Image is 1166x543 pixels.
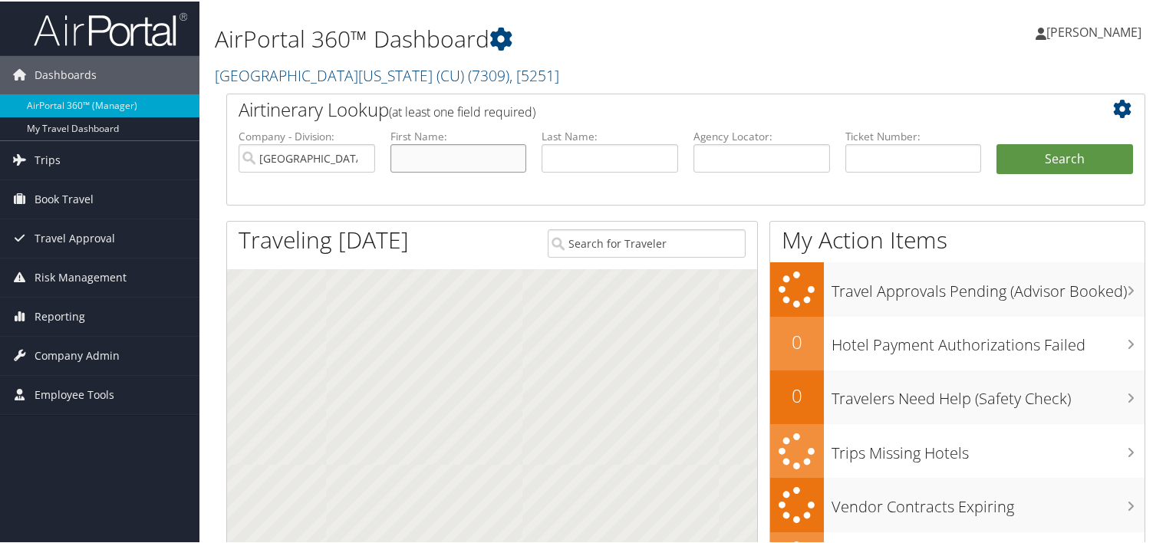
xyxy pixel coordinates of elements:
label: Ticket Number: [845,127,982,143]
span: ( 7309 ) [468,64,509,84]
h1: AirPortal 360™ Dashboard [215,21,843,54]
span: Risk Management [35,257,127,295]
h3: Travelers Need Help (Safety Check) [832,379,1145,408]
label: Agency Locator: [693,127,830,143]
span: [PERSON_NAME] [1046,22,1141,39]
a: [PERSON_NAME] [1036,8,1157,54]
a: Travel Approvals Pending (Advisor Booked) [770,261,1145,315]
a: 0Hotel Payment Authorizations Failed [770,315,1145,369]
img: airportal-logo.png [34,10,187,46]
span: (at least one field required) [389,102,535,119]
span: Employee Tools [35,374,114,413]
label: Last Name: [542,127,678,143]
a: 0Travelers Need Help (Safety Check) [770,369,1145,423]
span: Company Admin [35,335,120,374]
h2: Airtinerary Lookup [239,95,1056,121]
h3: Trips Missing Hotels [832,433,1145,462]
span: Dashboards [35,54,97,93]
a: Trips Missing Hotels [770,423,1145,477]
span: , [ 5251 ] [509,64,559,84]
h3: Travel Approvals Pending (Advisor Booked) [832,271,1145,301]
a: [GEOGRAPHIC_DATA][US_STATE] (CU) [215,64,559,84]
h3: Hotel Payment Authorizations Failed [832,325,1145,354]
a: Vendor Contracts Expiring [770,476,1145,531]
input: Search for Traveler [548,228,746,256]
h1: My Action Items [770,222,1145,255]
span: Trips [35,140,61,178]
h3: Vendor Contracts Expiring [832,487,1145,516]
span: Travel Approval [35,218,115,256]
span: Book Travel [35,179,94,217]
h2: 0 [770,381,824,407]
h2: 0 [770,327,824,354]
button: Search [996,143,1133,173]
h1: Traveling [DATE] [239,222,409,255]
label: First Name: [390,127,527,143]
label: Company - Division: [239,127,375,143]
span: Reporting [35,296,85,334]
